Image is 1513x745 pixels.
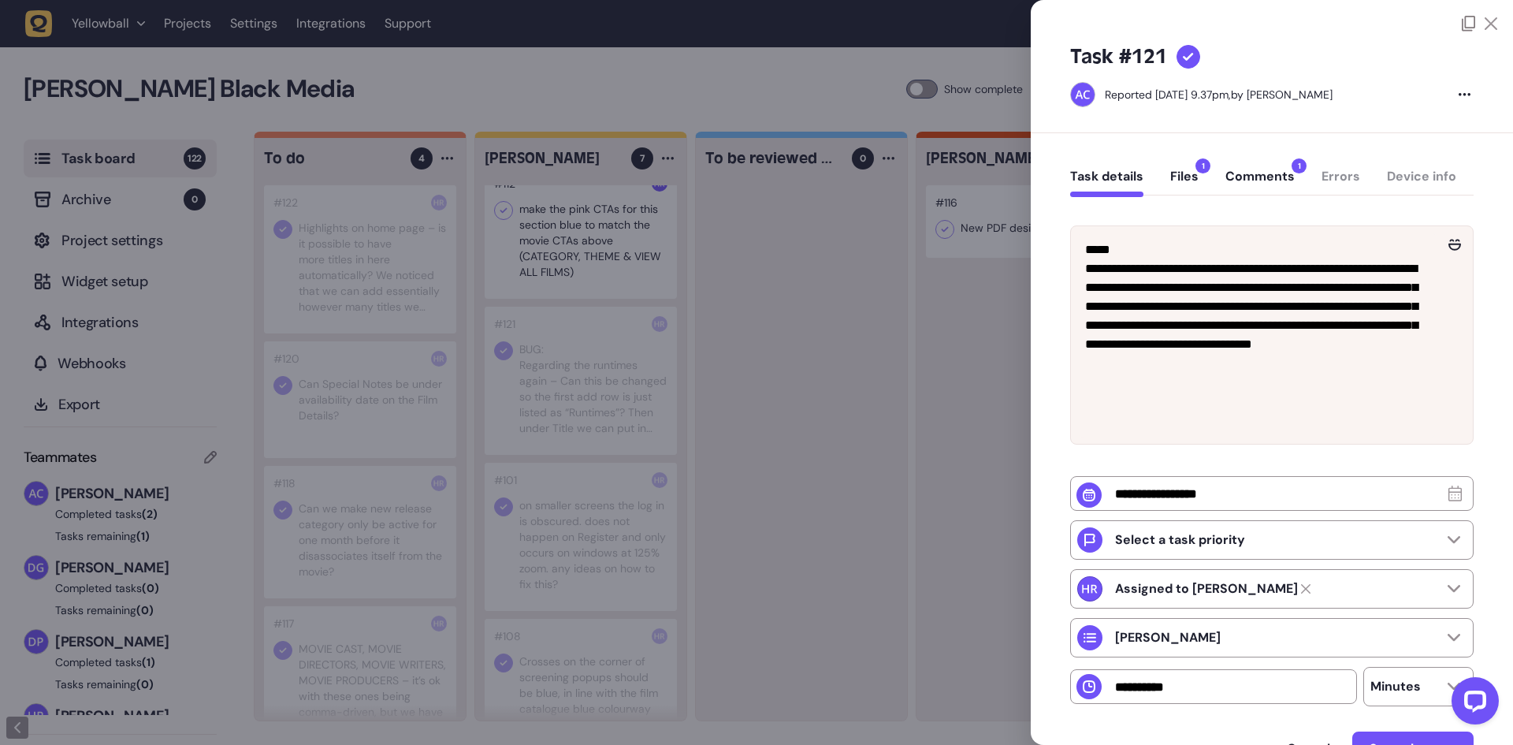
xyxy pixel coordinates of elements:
span: 1 [1195,158,1210,173]
p: [PERSON_NAME] [1115,630,1221,646]
h5: Task #121 [1070,44,1167,69]
button: Comments [1225,169,1295,197]
span: 1 [1292,158,1307,173]
div: Reported [DATE] 9.37pm, [1105,88,1231,102]
img: Ameet Chohan [1071,83,1095,106]
button: Files [1170,169,1199,197]
p: Minutes [1370,679,1421,695]
div: by [PERSON_NAME] [1105,87,1333,102]
p: Select a task priority [1115,532,1245,548]
strong: Harry Robinson [1115,581,1298,597]
iframe: LiveChat chat widget [1439,671,1505,737]
button: Task details [1070,169,1143,197]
